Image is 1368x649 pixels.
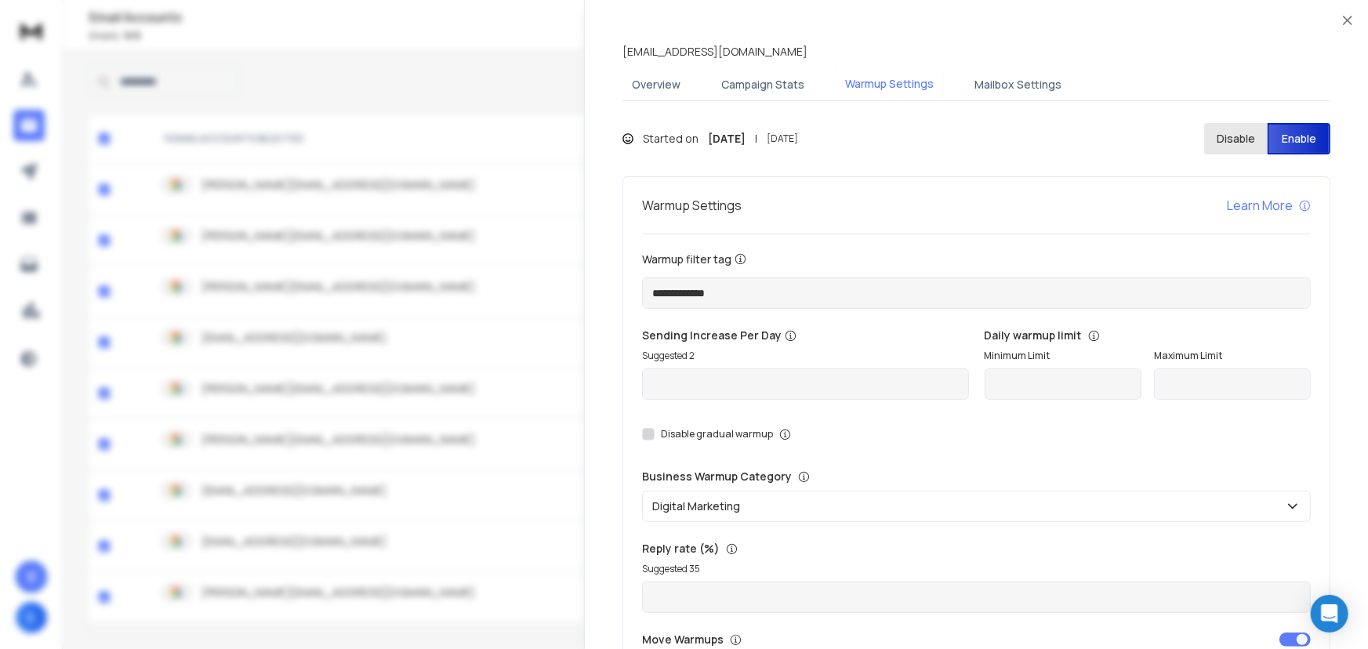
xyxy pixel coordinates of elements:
[985,328,1312,343] p: Daily warmup limit
[1227,196,1311,215] a: Learn More
[642,328,969,343] p: Sending Increase Per Day
[1204,123,1330,154] button: DisableEnable
[622,67,690,102] button: Overview
[1154,350,1311,362] label: Maximum Limit
[642,253,1311,265] label: Warmup filter tag
[767,132,798,145] span: [DATE]
[712,67,814,102] button: Campaign Stats
[622,44,807,60] p: [EMAIL_ADDRESS][DOMAIN_NAME]
[642,196,742,215] h1: Warmup Settings
[642,563,1311,575] p: Suggested 35
[622,131,798,147] div: Started on
[708,131,746,147] strong: [DATE]
[836,67,943,103] button: Warmup Settings
[1204,123,1268,154] button: Disable
[965,67,1071,102] button: Mailbox Settings
[1311,595,1348,633] div: Open Intercom Messenger
[661,428,773,441] label: Disable gradual warmup
[642,350,969,362] p: Suggested 2
[642,632,972,647] p: Move Warmups
[755,131,757,147] span: |
[642,469,1311,484] p: Business Warmup Category
[642,541,1311,557] p: Reply rate (%)
[652,499,746,514] p: Digital Marketing
[985,350,1141,362] label: Minimum Limit
[1268,123,1331,154] button: Enable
